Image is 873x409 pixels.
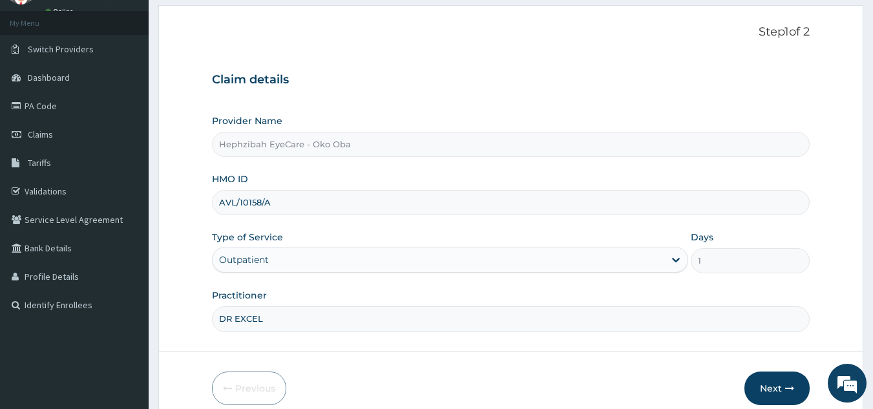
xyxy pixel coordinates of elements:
button: Next [744,372,810,405]
label: Days [691,231,713,244]
textarea: Type your message and hit 'Enter' [6,272,246,317]
label: Provider Name [212,114,282,127]
span: Switch Providers [28,43,94,55]
label: HMO ID [212,173,248,185]
div: Chat with us now [67,72,217,89]
div: Outpatient [219,253,269,266]
div: Minimize live chat window [212,6,243,37]
span: Dashboard [28,72,70,83]
label: Type of Service [212,231,283,244]
input: Enter HMO ID [212,190,810,215]
input: Enter Name [212,306,810,331]
h3: Claim details [212,73,810,87]
label: Practitioner [212,289,267,302]
button: Previous [212,372,286,405]
span: Tariffs [28,157,51,169]
p: Step 1 of 2 [212,25,810,39]
a: Online [45,7,76,16]
img: d_794563401_company_1708531726252_794563401 [24,65,52,97]
span: We're online! [75,122,178,253]
span: Claims [28,129,53,140]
